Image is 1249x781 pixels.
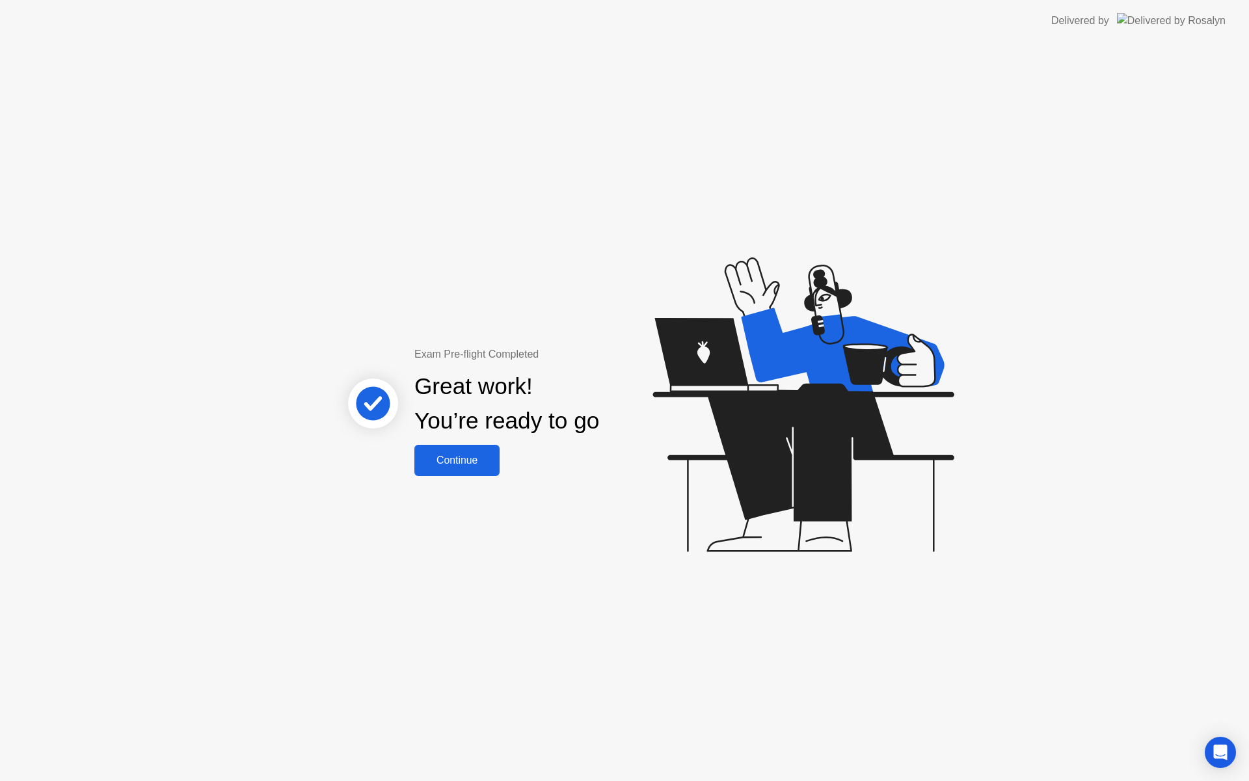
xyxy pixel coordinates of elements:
img: Delivered by Rosalyn [1117,13,1226,28]
div: Continue [418,455,496,466]
div: Delivered by [1051,13,1109,29]
div: Exam Pre-flight Completed [414,347,683,362]
div: Open Intercom Messenger [1205,737,1236,768]
button: Continue [414,445,500,476]
div: Great work! You’re ready to go [414,369,599,438]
